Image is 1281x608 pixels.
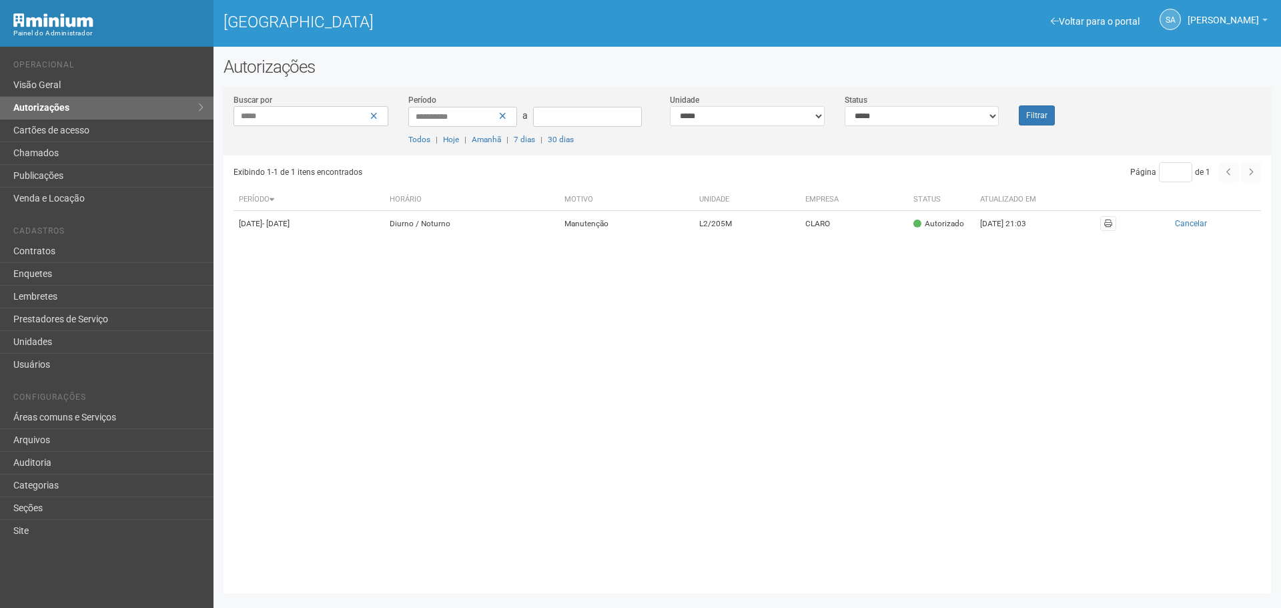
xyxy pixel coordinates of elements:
button: Cancelar [1127,216,1256,231]
div: Exibindo 1-1 de 1 itens encontrados [234,162,743,182]
span: - [DATE] [262,219,290,228]
li: Cadastros [13,226,203,240]
th: Status [908,189,975,211]
label: Buscar por [234,94,272,106]
label: Unidade [670,94,699,106]
a: SA [1160,9,1181,30]
td: [DATE] [234,211,384,237]
th: Atualizado em [975,189,1048,211]
a: Voltar para o portal [1051,16,1140,27]
span: Silvio Anjos [1188,2,1259,25]
button: Filtrar [1019,105,1055,125]
a: Todos [408,135,430,144]
label: Status [845,94,867,106]
th: Período [234,189,384,211]
td: L2/205M [694,211,801,237]
span: | [540,135,542,144]
a: [PERSON_NAME] [1188,17,1268,27]
li: Operacional [13,60,203,74]
td: CLARO [800,211,908,237]
span: | [506,135,508,144]
a: 7 dias [514,135,535,144]
td: Manutenção [559,211,693,237]
span: | [436,135,438,144]
a: 30 dias [548,135,574,144]
td: [DATE] 21:03 [975,211,1048,237]
div: Painel do Administrador [13,27,203,39]
h1: [GEOGRAPHIC_DATA] [224,13,737,31]
label: Período [408,94,436,106]
a: Hoje [443,135,459,144]
td: Diurno / Noturno [384,211,560,237]
h2: Autorizações [224,57,1271,77]
th: Unidade [694,189,801,211]
span: Página de 1 [1130,168,1210,177]
a: Amanhã [472,135,501,144]
th: Empresa [800,189,908,211]
li: Configurações [13,392,203,406]
span: a [522,110,528,121]
span: | [464,135,466,144]
th: Motivo [559,189,693,211]
img: Minium [13,13,93,27]
th: Horário [384,189,560,211]
div: Autorizado [913,218,964,230]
